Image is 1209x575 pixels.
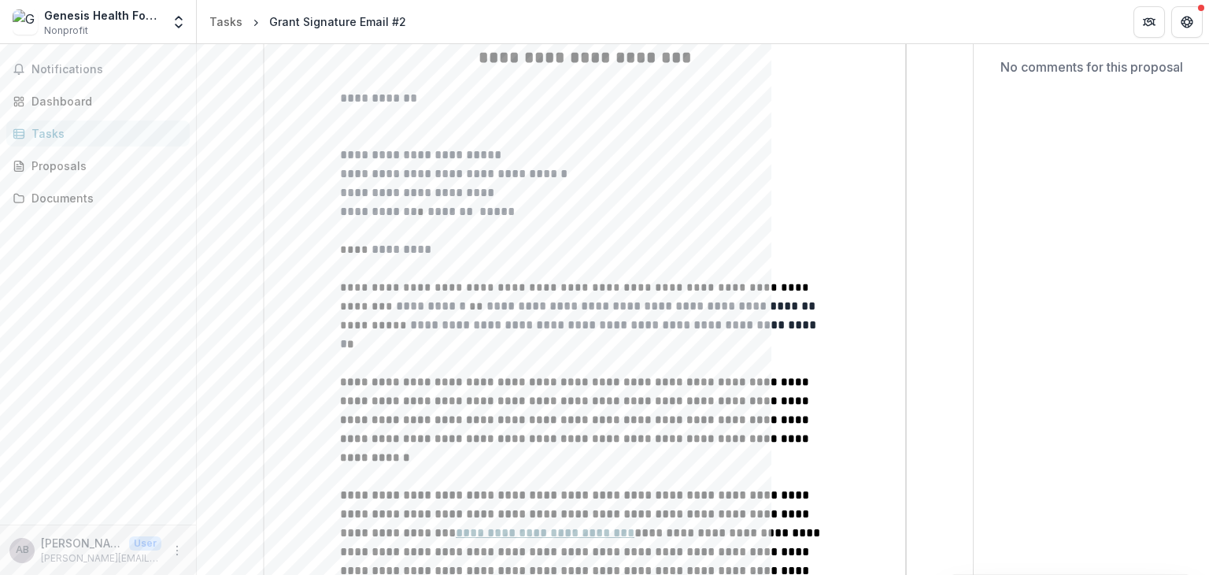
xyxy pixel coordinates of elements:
span: Nonprofit [44,24,88,38]
a: Proposals [6,153,190,179]
a: Dashboard [6,88,190,114]
p: User [129,536,161,551]
div: Documents [31,190,177,206]
div: Ann Broudy [16,545,29,555]
div: Grant Signature Email #2 [269,13,406,30]
img: Genesis Health Foundation [13,9,38,35]
button: Partners [1133,6,1165,38]
button: Get Help [1171,6,1203,38]
a: Documents [6,185,190,211]
div: Proposals [31,158,177,174]
div: Genesis Health Foundation [44,7,161,24]
div: Tasks [209,13,242,30]
button: Open entity switcher [168,6,190,38]
p: [PERSON_NAME] [41,535,123,551]
a: Tasks [203,10,249,33]
button: More [168,541,187,560]
a: Tasks [6,121,190,147]
div: Dashboard [31,93,177,109]
div: Tasks [31,125,177,142]
span: Notifications [31,63,183,76]
p: [PERSON_NAME][EMAIL_ADDRESS][PERSON_NAME][DOMAIN_NAME] [41,551,161,566]
p: No comments for this proposal [1000,57,1183,76]
nav: breadcrumb [203,10,412,33]
button: Notifications [6,57,190,82]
